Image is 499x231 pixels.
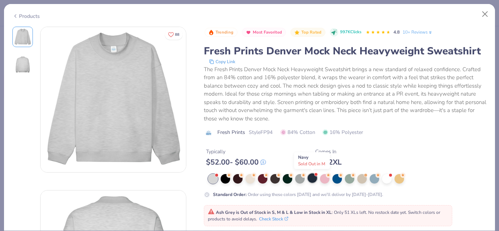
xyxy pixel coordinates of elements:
[41,27,186,172] img: Front
[14,56,31,73] img: Back
[301,30,322,34] span: Top Rated
[366,27,391,38] div: 4.8 Stars
[403,29,433,35] a: 10+ Reviews
[12,12,40,20] div: Products
[206,158,266,167] div: $ 52.00 - $ 60.00
[294,152,330,169] div: Navy
[216,30,233,34] span: Trending
[204,65,487,123] div: The Fresh Prints Denver Mock Neck Heavyweight Sweatshirt brings a new standard of relaxed confide...
[298,161,325,167] span: Sold Out in M
[213,191,383,198] div: Order using these colors [DATE] and we'll deliver by [DATE]-[DATE].
[393,29,400,35] span: 4.8
[165,29,183,40] button: Like
[14,28,31,46] img: Front
[290,28,325,37] button: Badge Button
[478,7,492,21] button: Close
[294,30,300,35] img: Top Rated sort
[205,28,237,37] button: Badge Button
[217,128,245,136] span: Fresh Prints
[245,30,251,35] img: Most Favorited sort
[213,192,247,197] strong: Standard Order :
[204,130,214,136] img: brand logo
[204,44,487,58] div: Fresh Prints Denver Mock Neck Heavyweight Sweatshirt
[253,30,282,34] span: Most Favorited
[323,128,363,136] span: 16% Polyester
[249,128,273,136] span: Style FP94
[216,209,332,215] strong: Ash Grey is Out of Stock in S, M & L & Low in Stock in XL
[242,28,286,37] button: Badge Button
[315,148,342,155] div: Comes In
[281,128,315,136] span: 84% Cotton
[340,29,361,35] span: 997K Clicks
[207,58,237,65] button: copy to clipboard
[208,30,214,35] img: Trending sort
[206,148,266,155] div: Typically
[175,33,179,36] span: 88
[259,216,288,222] button: Check Stock
[208,209,440,222] span: : Only 51 XLs left. No restock date yet. Switch colors or products to avoid delays.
